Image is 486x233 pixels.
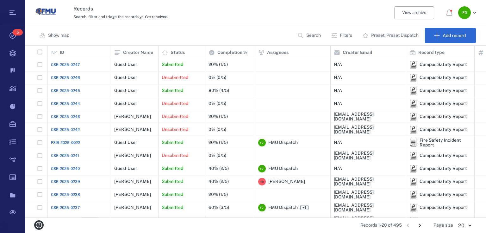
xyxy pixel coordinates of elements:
div: [PERSON_NAME] [114,127,151,132]
p: Unsubmitted [162,113,188,120]
img: icon Campus Safety Report [409,152,417,159]
div: N/A [334,88,342,93]
img: icon Campus Safety Report [409,191,417,198]
div: R R [258,178,266,185]
a: CSR-2025-0242 [51,127,80,133]
div: Campus Safety Report [420,166,467,171]
div: Guest User [114,166,137,171]
p: Submitted [162,191,183,198]
div: N/A [334,75,342,80]
p: Unsubmitted [162,74,188,81]
div: Campus Safety Report [409,165,417,172]
p: Status [171,49,185,56]
div: 20% (1/5) [209,62,228,67]
div: Campus Safety Report [420,153,467,158]
img: icon Campus Safety Report [409,61,417,68]
button: Preset: Preset Dispatch [358,28,424,43]
div: N/A [334,140,342,145]
span: FMU Dispatch [268,165,298,172]
div: [EMAIL_ADDRESS][DOMAIN_NAME] [334,203,403,213]
button: help [32,218,46,232]
div: 40% (2/5) [209,166,229,171]
img: icon Campus Safety Report [409,126,417,133]
div: Campus Safety Report [420,75,467,80]
a: CSR-2025-0244 [51,101,80,107]
div: Guest User [114,88,137,93]
p: Creator Name [123,49,153,56]
div: Campus Safety Report [409,113,417,120]
button: Go to next page [415,220,425,230]
div: 0% (0/5) [209,127,226,132]
span: Page size [433,222,453,229]
a: CSR-2025-0239 [51,179,80,184]
p: ID [60,49,64,56]
div: [PERSON_NAME] [114,153,151,158]
button: View archive [394,6,434,19]
button: Add record [425,28,476,43]
div: Fire Safety Incident Report [409,139,417,146]
div: Campus Safety Report [409,61,417,68]
span: Records 1-20 of 495 [360,222,402,229]
div: [EMAIL_ADDRESS][DOMAIN_NAME] [334,151,403,161]
a: FSIR-2025-0022 [51,140,80,146]
p: Unsubmitted [162,126,188,133]
p: Show map [48,32,69,39]
div: 40% (2/5) [209,179,229,184]
a: CSR-2025-0237 [51,205,80,210]
a: CSR-2025-0243 [51,114,80,120]
span: +1 [301,205,308,210]
div: 20% (1/5) [209,114,228,119]
div: Campus Safety Report [420,179,467,184]
a: CSR-2025-0238 [51,192,80,197]
p: Search [306,32,321,39]
span: FMU Dispatch [268,139,298,146]
p: Unsubmitted [162,100,188,107]
span: [PERSON_NAME] [268,178,305,185]
p: Completion % [217,49,247,56]
div: Campus Safety Report [420,127,467,132]
div: Campus Safety Report [420,192,467,197]
div: [PERSON_NAME] [114,192,151,197]
div: Guest User [114,140,137,145]
button: FD [458,6,478,19]
a: CSR-2025-0245 [51,88,80,94]
img: icon Campus Safety Report [409,100,417,107]
div: 0% (0/5) [209,75,226,80]
div: Campus Safety Report [409,87,417,94]
img: icon Campus Safety Report [409,217,417,224]
div: Campus Safety Report [409,191,417,198]
img: icon Campus Safety Report [409,74,417,81]
div: Campus Safety Report [420,114,467,119]
p: Preset: Preset Dispatch [371,32,419,39]
div: [EMAIL_ADDRESS][DOMAIN_NAME] [334,190,403,200]
span: Search, filter and triage the records you've received. [73,15,168,19]
div: 20% (1/5) [209,140,228,145]
div: [EMAIL_ADDRESS][DOMAIN_NAME] [334,125,403,135]
div: Campus Safety Report [420,88,467,93]
img: icon Campus Safety Report [409,87,417,94]
div: Campus Safety Report [409,217,417,224]
p: Assignees [267,49,289,56]
p: Filters [340,32,352,39]
p: Record type [418,49,445,56]
p: Unsubmitted [162,152,188,159]
a: CSR-2025-0246 [51,75,80,81]
a: CSR-2025-0240 [51,166,80,172]
div: N/A [334,101,342,106]
div: Campus Safety Report [409,74,417,81]
a: CSR-2025-0241 [51,153,79,159]
div: Guest User [114,101,137,106]
div: Campus Safety Report [420,62,467,67]
div: Campus Safety Report [409,178,417,185]
div: F D [258,139,266,146]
